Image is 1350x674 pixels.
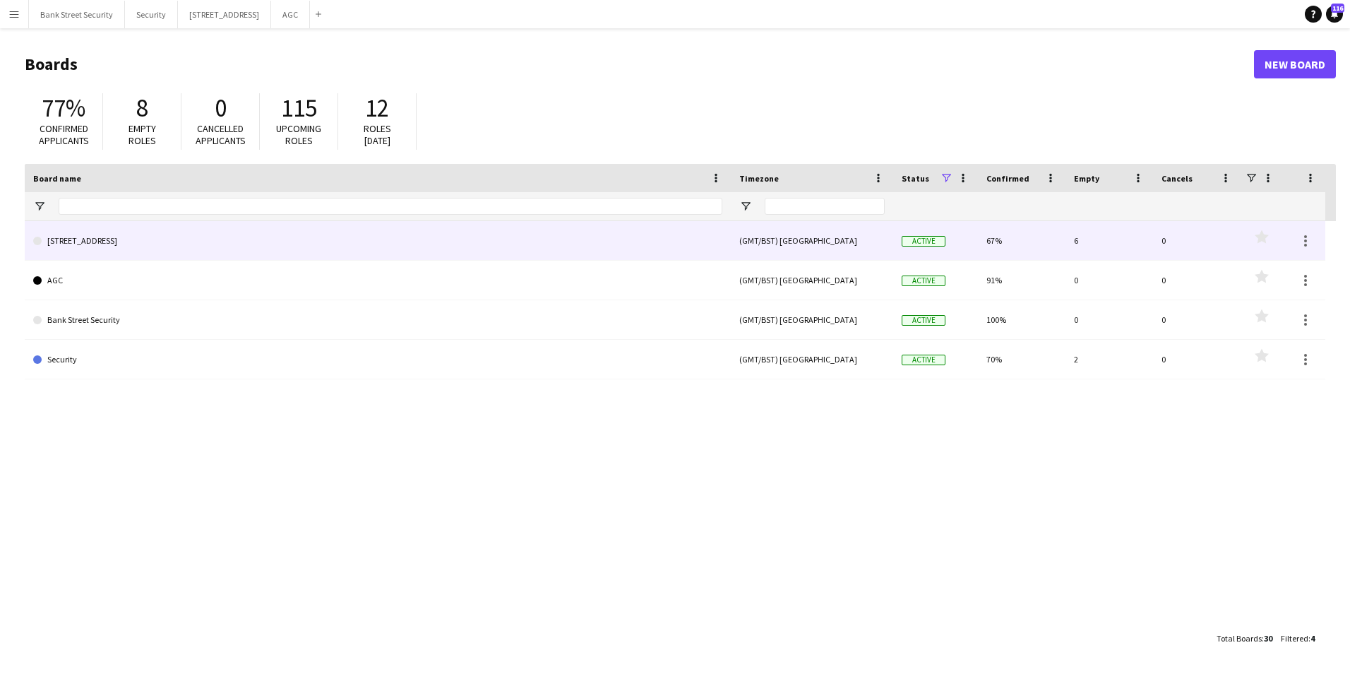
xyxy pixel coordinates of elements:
[33,340,722,379] a: Security
[1153,261,1241,300] div: 0
[281,93,317,124] span: 115
[33,221,722,261] a: [STREET_ADDRESS]
[196,122,246,147] span: Cancelled applicants
[1161,173,1193,184] span: Cancels
[1264,633,1272,644] span: 30
[129,122,156,147] span: Empty roles
[978,221,1065,260] div: 67%
[1326,6,1343,23] a: 116
[33,173,81,184] span: Board name
[364,122,391,147] span: Roles [DATE]
[39,122,89,147] span: Confirmed applicants
[902,315,945,326] span: Active
[33,261,722,300] a: AGC
[978,300,1065,339] div: 100%
[365,93,389,124] span: 12
[902,236,945,247] span: Active
[1065,340,1153,379] div: 2
[25,54,1254,75] h1: Boards
[731,340,893,379] div: (GMT/BST) [GEOGRAPHIC_DATA]
[902,276,945,286] span: Active
[276,122,321,147] span: Upcoming roles
[33,300,722,340] a: Bank Street Security
[1310,633,1315,644] span: 4
[731,261,893,300] div: (GMT/BST) [GEOGRAPHIC_DATA]
[125,1,178,28] button: Security
[1254,50,1336,78] a: New Board
[731,300,893,339] div: (GMT/BST) [GEOGRAPHIC_DATA]
[739,200,752,213] button: Open Filter Menu
[271,1,310,28] button: AGC
[1281,633,1308,644] span: Filtered
[1065,300,1153,339] div: 0
[215,93,227,124] span: 0
[59,198,722,215] input: Board name Filter Input
[33,200,46,213] button: Open Filter Menu
[1074,173,1099,184] span: Empty
[42,93,85,124] span: 77%
[136,93,148,124] span: 8
[178,1,271,28] button: [STREET_ADDRESS]
[739,173,779,184] span: Timezone
[1331,4,1344,13] span: 116
[731,221,893,260] div: (GMT/BST) [GEOGRAPHIC_DATA]
[902,173,929,184] span: Status
[902,355,945,365] span: Active
[1153,300,1241,339] div: 0
[1217,625,1272,652] div: :
[29,1,125,28] button: Bank Street Security
[1065,221,1153,260] div: 6
[1065,261,1153,300] div: 0
[986,173,1029,184] span: Confirmed
[765,198,885,215] input: Timezone Filter Input
[978,340,1065,379] div: 70%
[1281,625,1315,652] div: :
[1153,221,1241,260] div: 0
[978,261,1065,300] div: 91%
[1217,633,1262,644] span: Total Boards
[1153,340,1241,379] div: 0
